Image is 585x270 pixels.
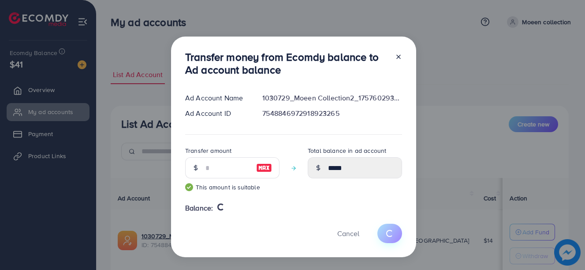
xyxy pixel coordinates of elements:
[255,93,409,103] div: 1030729_Moeen Collection2_1757602930420
[178,93,255,103] div: Ad Account Name
[185,203,213,213] span: Balance:
[185,183,279,192] small: This amount is suitable
[337,229,359,238] span: Cancel
[185,51,388,76] h3: Transfer money from Ecomdy balance to Ad account balance
[178,108,255,118] div: Ad Account ID
[185,146,231,155] label: Transfer amount
[256,163,272,173] img: image
[185,183,193,191] img: guide
[326,224,370,243] button: Cancel
[255,108,409,118] div: 7548846972918923265
[308,146,386,155] label: Total balance in ad account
